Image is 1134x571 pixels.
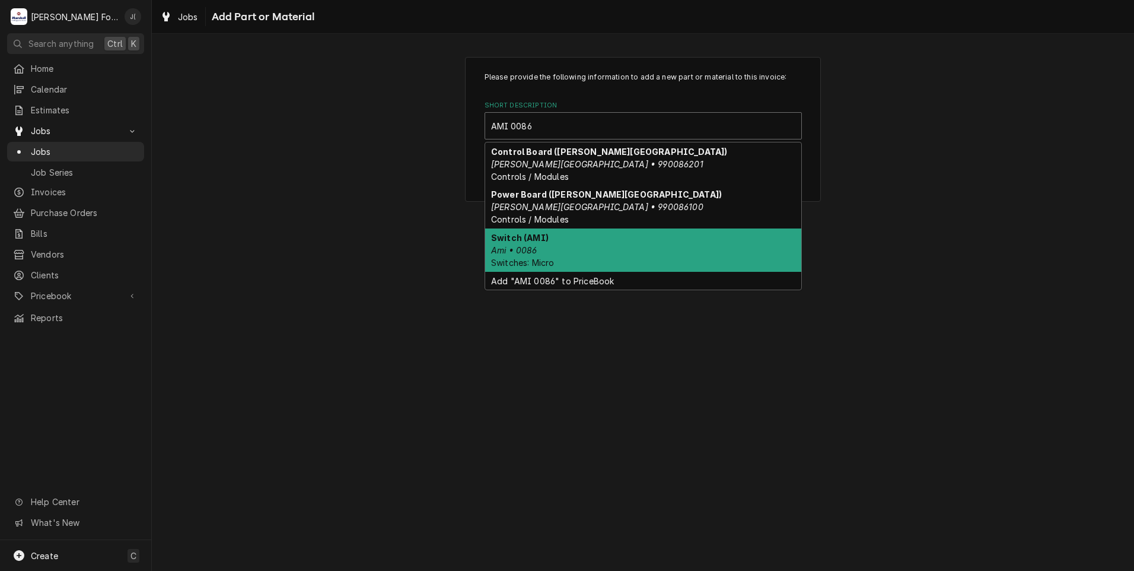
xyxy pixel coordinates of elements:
span: Calendar [31,83,138,96]
span: Reports [31,312,138,324]
span: Help Center [31,496,137,508]
span: Invoices [31,186,138,198]
div: Line Item Create/Update [465,57,821,202]
span: Home [31,62,138,75]
span: Create [31,551,58,561]
a: Calendar [7,80,144,99]
a: Go to What's New [7,513,144,532]
span: Controls / Modules [491,214,569,224]
span: Jobs [178,11,198,23]
label: Short Description [485,101,802,110]
div: Marshall Food Equipment Service's Avatar [11,8,27,25]
span: Switches: Micro [491,258,554,268]
em: Ami • 0086 [491,245,537,255]
span: Ctrl [107,37,123,50]
div: Add "AMI 0086" to PriceBook [485,272,801,290]
a: Home [7,59,144,78]
span: Job Series [31,166,138,179]
a: Clients [7,265,144,285]
span: Controls / Modules [491,172,569,182]
span: K [131,37,136,50]
em: [PERSON_NAME][GEOGRAPHIC_DATA] • 990086201 [491,159,703,169]
strong: Power Board ([PERSON_NAME][GEOGRAPHIC_DATA]) [491,189,722,199]
div: M [11,8,27,25]
strong: Switch (AMI) [491,233,549,243]
strong: Control Board ([PERSON_NAME][GEOGRAPHIC_DATA]) [491,147,727,157]
a: Go to Help Center [7,492,144,512]
a: Go to Jobs [7,121,144,141]
span: Jobs [31,125,120,137]
p: Please provide the following information to add a new part or material to this invoice: [485,72,802,83]
a: Job Series [7,163,144,182]
span: C [130,550,136,562]
a: Purchase Orders [7,203,144,223]
a: Invoices [7,182,144,202]
div: Jeff Debigare (109)'s Avatar [125,8,141,25]
div: [PERSON_NAME] Food Equipment Service [31,11,118,23]
div: J( [125,8,141,25]
a: Go to Pricebook [7,286,144,306]
span: Estimates [31,104,138,116]
a: Vendors [7,245,144,264]
em: [PERSON_NAME][GEOGRAPHIC_DATA] • 990086100 [491,202,703,212]
span: Add Part or Material [208,9,314,25]
span: Search anything [28,37,94,50]
span: Jobs [31,145,138,158]
a: Jobs [155,7,203,27]
span: Clients [31,269,138,281]
a: Bills [7,224,144,243]
button: Search anythingCtrlK [7,33,144,54]
span: Vendors [31,248,138,261]
span: Purchase Orders [31,207,138,219]
a: Reports [7,308,144,328]
a: Jobs [7,142,144,161]
div: Line Item Create/Update Form [485,72,802,139]
div: Short Description [485,101,802,139]
span: Pricebook [31,290,120,302]
a: Estimates [7,100,144,120]
span: Bills [31,227,138,240]
span: What's New [31,516,137,529]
